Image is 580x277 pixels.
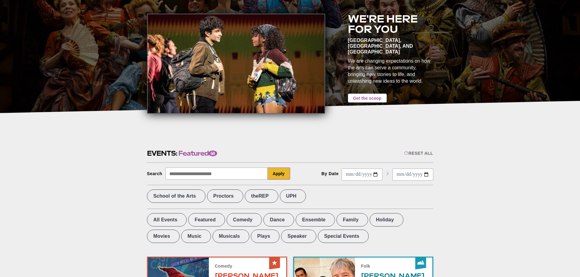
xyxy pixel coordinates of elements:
[404,151,433,156] div: Reset All
[178,149,217,158] span: Featured
[147,230,180,243] label: Movies
[296,213,335,227] label: Ensemble
[336,213,368,227] label: Family
[268,168,290,180] button: Apply
[245,189,278,203] label: theREP
[348,58,433,85] div: We are changing expectations on how the arts can serve a community, bringing new stories to life,...
[348,14,433,34] h2: We're here for you
[147,213,187,227] label: All Events
[188,213,225,227] label: Featured
[251,230,280,243] label: Plays
[348,37,433,55] div: [GEOGRAPHIC_DATA], [GEOGRAPHIC_DATA], and [GEOGRAPHIC_DATA]
[181,230,211,243] label: Music
[209,151,217,156] span: 60
[348,94,387,102] a: Get the scoop
[318,230,369,243] label: Special Events
[213,230,249,243] label: Musicals
[227,213,262,227] label: Comedy
[263,213,294,227] label: Dance
[281,230,316,243] label: Speaker
[147,149,217,158] h2: Events:
[322,171,339,176] div: By Date
[147,171,163,176] div: Search
[280,189,306,203] label: UPH
[207,189,243,203] label: Proctors
[147,189,206,203] label: School of the Arts
[370,213,403,227] label: Holiday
